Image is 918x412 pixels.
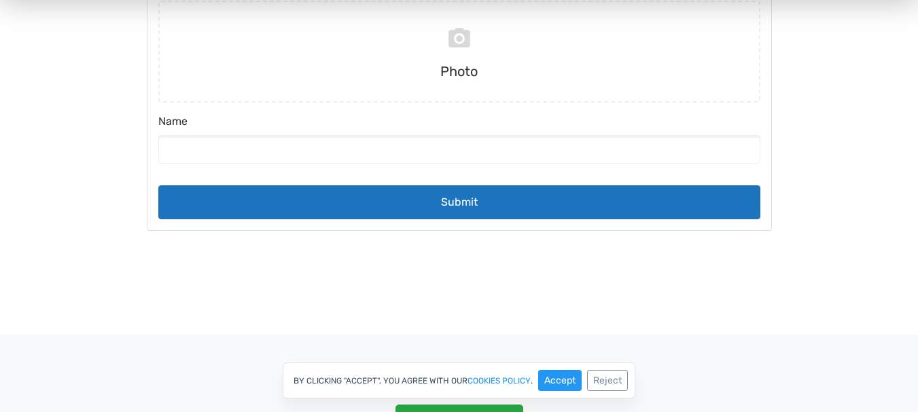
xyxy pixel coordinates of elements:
a: Participate [147,27,459,67]
div: By clicking "Accept", you agree with our . [283,362,635,398]
button: Submit [158,263,760,297]
a: Submissions [459,28,771,67]
button: Reject [587,370,628,391]
button: Accept [538,370,582,391]
label: Name [158,191,760,212]
a: cookies policy [467,377,531,385]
